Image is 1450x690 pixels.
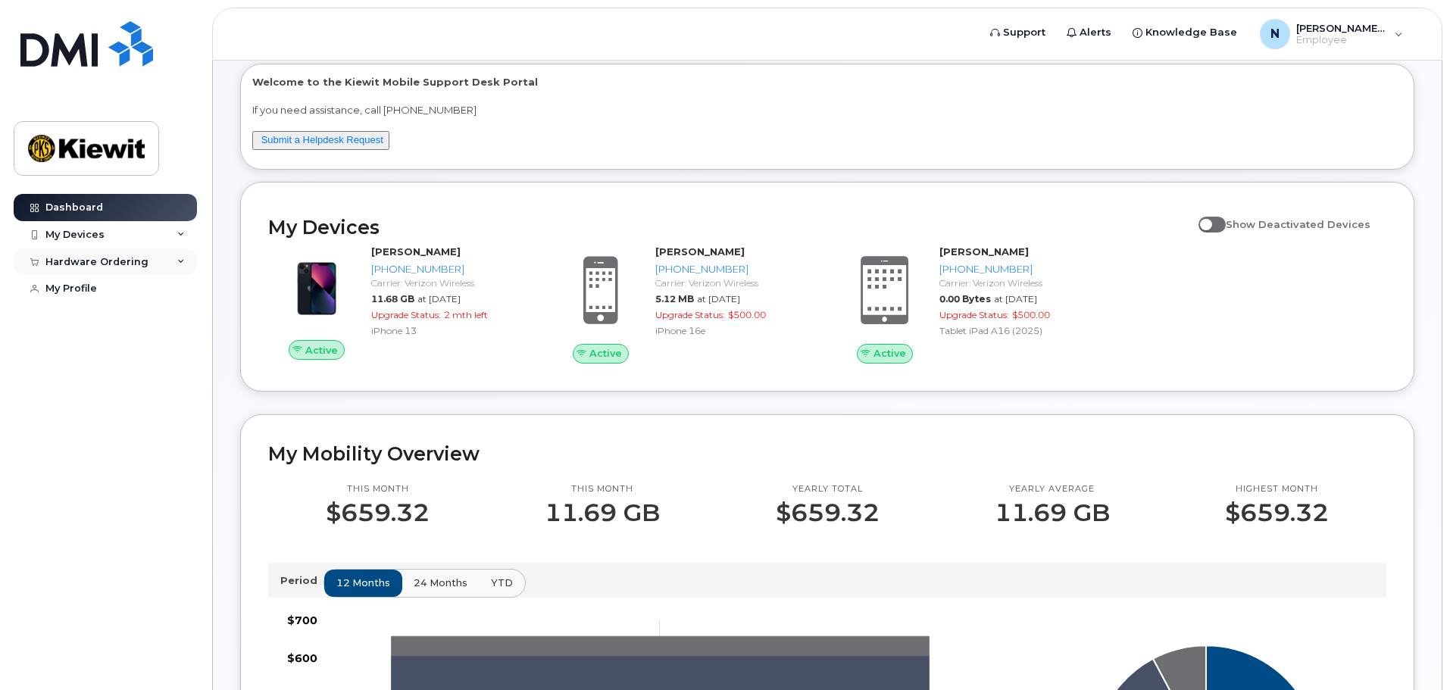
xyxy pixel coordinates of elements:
[326,499,430,526] p: $659.32
[1226,218,1370,230] span: Show Deactivated Devices
[939,293,991,304] span: 0.00 Bytes
[1249,19,1414,49] div: Nancy.Bilek
[980,17,1056,48] a: Support
[371,262,528,276] div: [PHONE_NUMBER]
[1012,309,1050,320] span: $500.00
[371,309,441,320] span: Upgrade Status:
[417,293,461,304] span: at [DATE]
[268,442,1386,465] h2: My Mobility Overview
[836,245,1102,363] a: Active[PERSON_NAME][PHONE_NUMBER]Carrier: Verizon Wireless0.00 Bytesat [DATE]Upgrade Status:$500....
[252,75,1402,89] p: Welcome to the Kiewit Mobile Support Desk Portal
[545,499,660,526] p: 11.69 GB
[1270,25,1280,43] span: N
[776,499,880,526] p: $659.32
[939,262,1096,276] div: [PHONE_NUMBER]
[939,245,1029,258] strong: [PERSON_NAME]
[1145,25,1237,40] span: Knowledge Base
[655,262,812,276] div: [PHONE_NUMBER]
[1296,34,1387,46] span: Employee
[326,483,430,495] p: This month
[995,499,1110,526] p: 11.69 GB
[545,483,660,495] p: This month
[280,573,323,588] p: Period
[491,576,513,590] span: YTD
[589,346,622,361] span: Active
[552,245,818,363] a: Active[PERSON_NAME][PHONE_NUMBER]Carrier: Verizon Wireless5.12 MBat [DATE]Upgrade Status:$500.00i...
[939,309,1009,320] span: Upgrade Status:
[655,293,694,304] span: 5.12 MB
[655,276,812,289] div: Carrier: Verizon Wireless
[939,324,1096,337] div: Tablet iPad A16 (2025)
[371,324,528,337] div: iPhone 13
[371,293,414,304] span: 11.68 GB
[1296,22,1387,34] span: [PERSON_NAME].[PERSON_NAME]
[939,276,1096,289] div: Carrier: Verizon Wireless
[371,276,528,289] div: Carrier: Verizon Wireless
[1225,483,1329,495] p: Highest month
[252,131,389,150] button: Submit a Helpdesk Request
[655,245,745,258] strong: [PERSON_NAME]
[414,576,467,590] span: 24 months
[1080,25,1111,40] span: Alerts
[776,483,880,495] p: Yearly total
[287,651,317,665] tspan: $600
[252,103,1402,117] p: If you need assistance, call [PHONE_NUMBER]
[1056,17,1122,48] a: Alerts
[371,245,461,258] strong: [PERSON_NAME]
[1198,210,1211,222] input: Show Deactivated Devices
[728,309,766,320] span: $500.00
[1225,499,1329,526] p: $659.32
[268,245,534,360] a: Active[PERSON_NAME][PHONE_NUMBER]Carrier: Verizon Wireless11.68 GBat [DATE]Upgrade Status:2 mth l...
[697,293,740,304] span: at [DATE]
[1122,17,1248,48] a: Knowledge Base
[873,346,906,361] span: Active
[444,309,488,320] span: 2 mth left
[287,614,317,627] tspan: $700
[392,636,930,656] g: 402-510-9020
[268,216,1191,239] h2: My Devices
[305,343,338,357] span: Active
[261,134,383,145] a: Submit a Helpdesk Request
[655,324,812,337] div: iPhone 16e
[655,309,725,320] span: Upgrade Status:
[1003,25,1045,40] span: Support
[994,293,1037,304] span: at [DATE]
[995,483,1110,495] p: Yearly average
[1384,624,1439,679] iframe: Messenger Launcher
[280,252,353,325] img: image20231002-3703462-1ig824h.jpeg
